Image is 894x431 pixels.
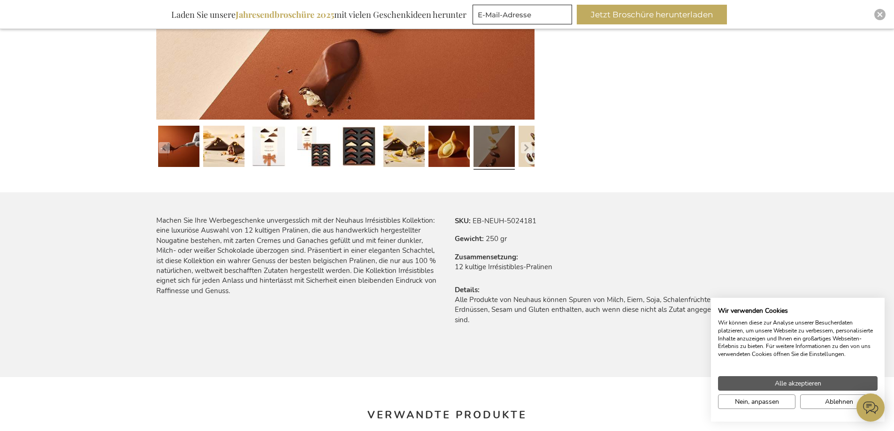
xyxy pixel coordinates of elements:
[800,394,878,409] button: Alle verweigern cookies
[338,122,380,174] a: Neuhaus Irrésistibles Collection
[775,378,821,388] span: Alle akzeptieren
[167,5,471,24] div: Laden Sie unsere mit vielen Geschenkideen herunter
[473,5,572,24] input: E-Mail-Adresse
[519,122,560,174] a: Neuhaus Irrésistibles Collection
[236,9,334,20] b: Jahresendbroschüre 2025
[428,122,470,174] a: Neuhaus Irrésistibles Collection
[735,397,779,407] span: Nein, anpassen
[455,295,738,330] td: Alle Produkte von Neuhaus können Spuren von Milch, Eiern, Soja, Schalenfrüchten, Erdnüssen, Sesam...
[718,394,795,409] button: cookie Einstellungen anpassen
[156,216,440,296] p: Machen Sie Ihre Werbegeschenke unvergesslich mit der Neuhaus Irrésistibles Kollektion: eine luxur...
[718,376,878,391] button: Akzeptieren Sie alle cookies
[203,122,245,174] a: Neuhaus Irrésistibles Collection
[248,122,290,174] a: Neuhaus Irrésistibles Collection
[455,262,738,277] td: 12 kultige Irrésistibles-Pralinen
[718,319,878,358] p: Wir können diese zur Analyse unserer Besucherdaten platzieren, um unsere Webseite zu verbessern, ...
[158,122,199,174] a: Neuhaus Irrésistibles Collection
[825,397,853,407] span: Ablehnen
[877,12,883,17] img: Close
[473,5,575,27] form: marketing offers and promotions
[474,122,515,174] a: Neuhaus Irrésistibles Collection
[293,122,335,174] a: Neuhaus Irrésistibles Collection
[874,9,886,20] div: Close
[718,307,878,315] h2: Wir verwenden Cookies
[383,122,425,174] a: Neuhaus Irrésistibles Collection
[856,393,885,422] iframe: belco-activator-frame
[577,5,727,24] button: Jetzt Broschüre herunterladen
[367,408,527,422] strong: Verwandte Produkte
